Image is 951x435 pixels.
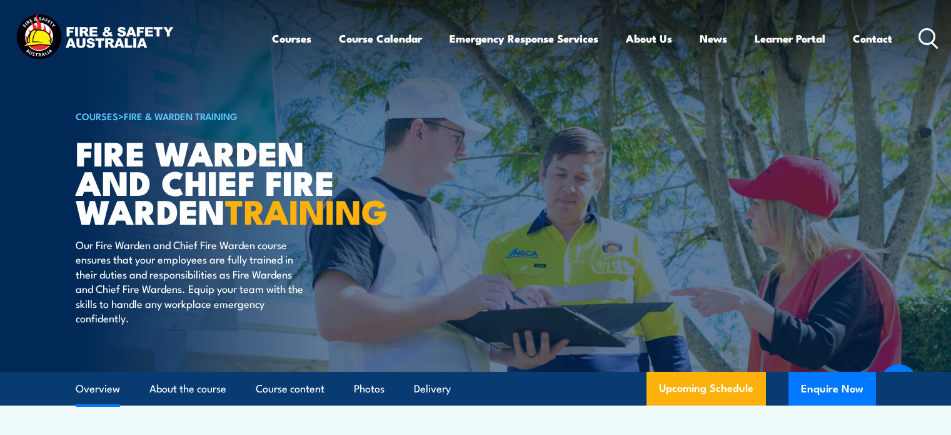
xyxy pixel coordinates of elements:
a: Course Calendar [339,22,422,55]
a: Fire & Warden Training [124,109,238,123]
a: Contact [853,22,892,55]
a: News [700,22,727,55]
a: Upcoming Schedule [647,372,766,406]
a: Delivery [414,372,451,406]
button: Enquire Now [788,372,876,406]
a: Learner Portal [755,22,825,55]
a: About Us [626,22,672,55]
a: Overview [76,372,120,406]
strong: TRAINING [225,184,388,236]
h6: > [76,108,385,123]
a: Emergency Response Services [450,22,598,55]
p: Our Fire Warden and Chief Fire Warden course ensures that your employees are fully trained in the... [76,237,304,325]
a: Courses [272,22,311,55]
a: Course content [256,372,325,406]
a: Photos [354,372,385,406]
a: About the course [149,372,226,406]
h1: Fire Warden and Chief Fire Warden [76,138,385,225]
a: COURSES [76,109,118,123]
